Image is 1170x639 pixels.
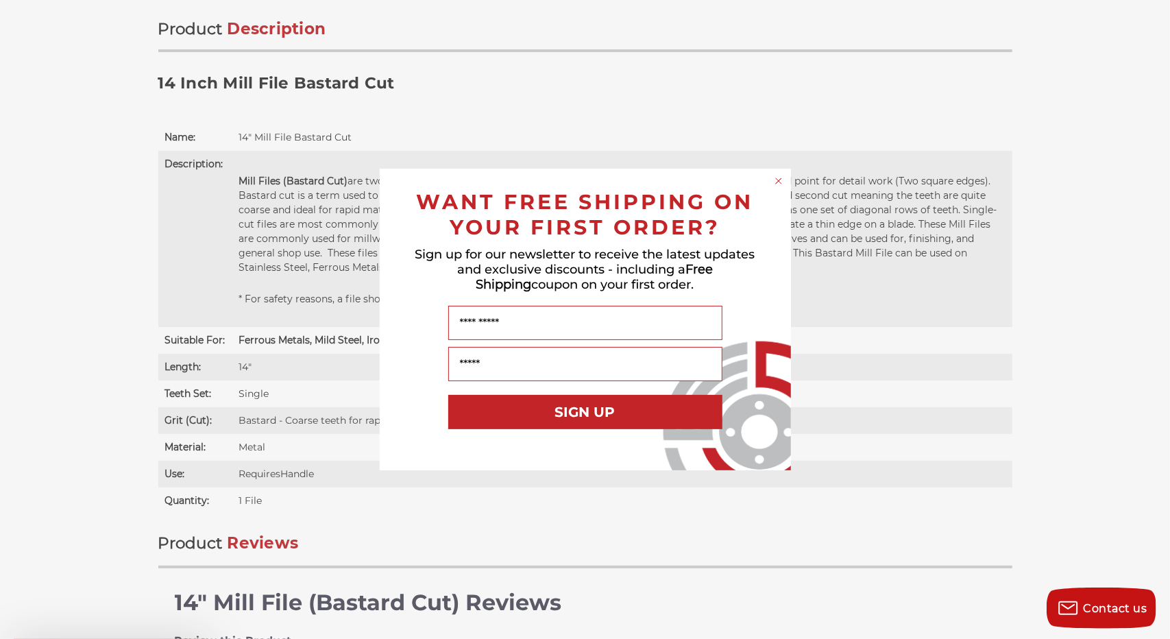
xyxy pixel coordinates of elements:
[476,262,714,292] span: Free Shipping
[1084,602,1147,615] span: Contact us
[417,189,754,240] span: WANT FREE SHIPPING ON YOUR FIRST ORDER?
[772,174,785,188] button: Close dialog
[448,395,722,429] button: SIGN UP
[1047,588,1156,629] button: Contact us
[415,247,755,292] span: Sign up for our newsletter to receive the latest updates and exclusive discounts - including a co...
